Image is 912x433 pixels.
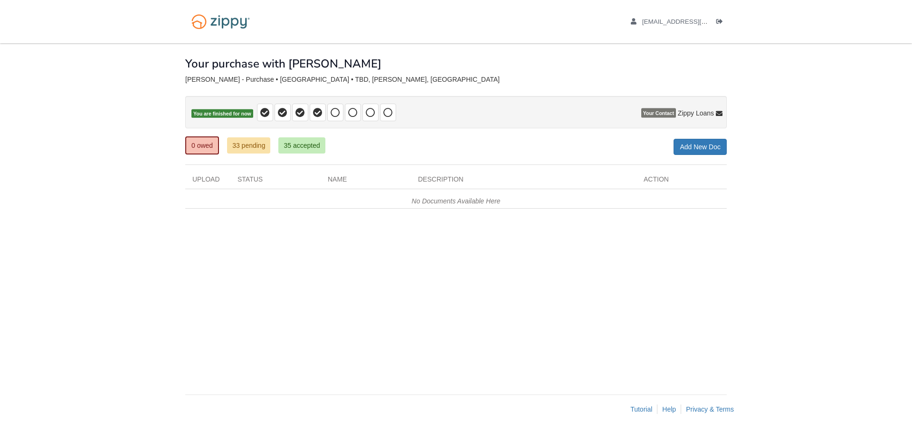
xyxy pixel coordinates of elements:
[630,405,652,413] a: Tutorial
[642,18,751,25] span: ajakkcarr@gmail.com
[678,108,714,118] span: Zippy Loans
[185,58,381,70] h1: Your purchase with [PERSON_NAME]
[662,405,676,413] a: Help
[412,197,501,205] em: No Documents Available Here
[321,174,411,189] div: Name
[185,136,219,154] a: 0 owed
[686,405,734,413] a: Privacy & Terms
[185,10,256,34] img: Logo
[641,108,676,118] span: Your Contact
[278,137,325,154] a: 35 accepted
[636,174,727,189] div: Action
[411,174,636,189] div: Description
[716,18,727,28] a: Log out
[185,174,230,189] div: Upload
[230,174,321,189] div: Status
[227,137,270,154] a: 33 pending
[185,76,727,84] div: [PERSON_NAME] - Purchase • [GEOGRAPHIC_DATA] • TBD, [PERSON_NAME], [GEOGRAPHIC_DATA]
[191,109,253,118] span: You are finished for now
[631,18,751,28] a: edit profile
[674,139,727,155] a: Add New Doc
